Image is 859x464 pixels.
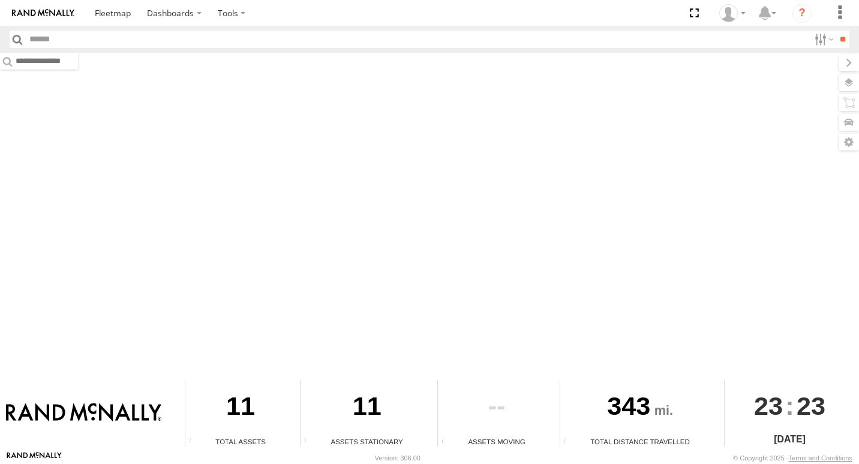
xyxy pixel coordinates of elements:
[560,436,720,447] div: Total Distance Travelled
[754,380,783,432] span: 23
[733,454,852,462] div: © Copyright 2025 -
[375,454,421,462] div: Version: 306.00
[12,9,74,17] img: rand-logo.svg
[438,438,456,447] div: Total number of assets current in transit.
[301,380,433,436] div: 11
[301,436,433,447] div: Assets Stationary
[797,380,825,432] span: 23
[560,438,578,447] div: Total distance travelled by all assets within specified date range and applied filters
[301,438,319,447] div: Total number of assets current stationary.
[7,452,62,464] a: Visit our Website
[6,403,161,423] img: Rand McNally
[185,380,296,436] div: 11
[715,4,750,22] div: Valeo Dash
[725,432,855,447] div: [DATE]
[560,380,720,436] div: 343
[725,380,855,432] div: :
[789,454,852,462] a: Terms and Conditions
[185,438,203,447] div: Total number of Enabled Assets
[839,134,859,150] label: Map Settings
[810,31,836,48] label: Search Filter Options
[438,436,555,447] div: Assets Moving
[185,436,296,447] div: Total Assets
[792,4,812,23] i: ?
